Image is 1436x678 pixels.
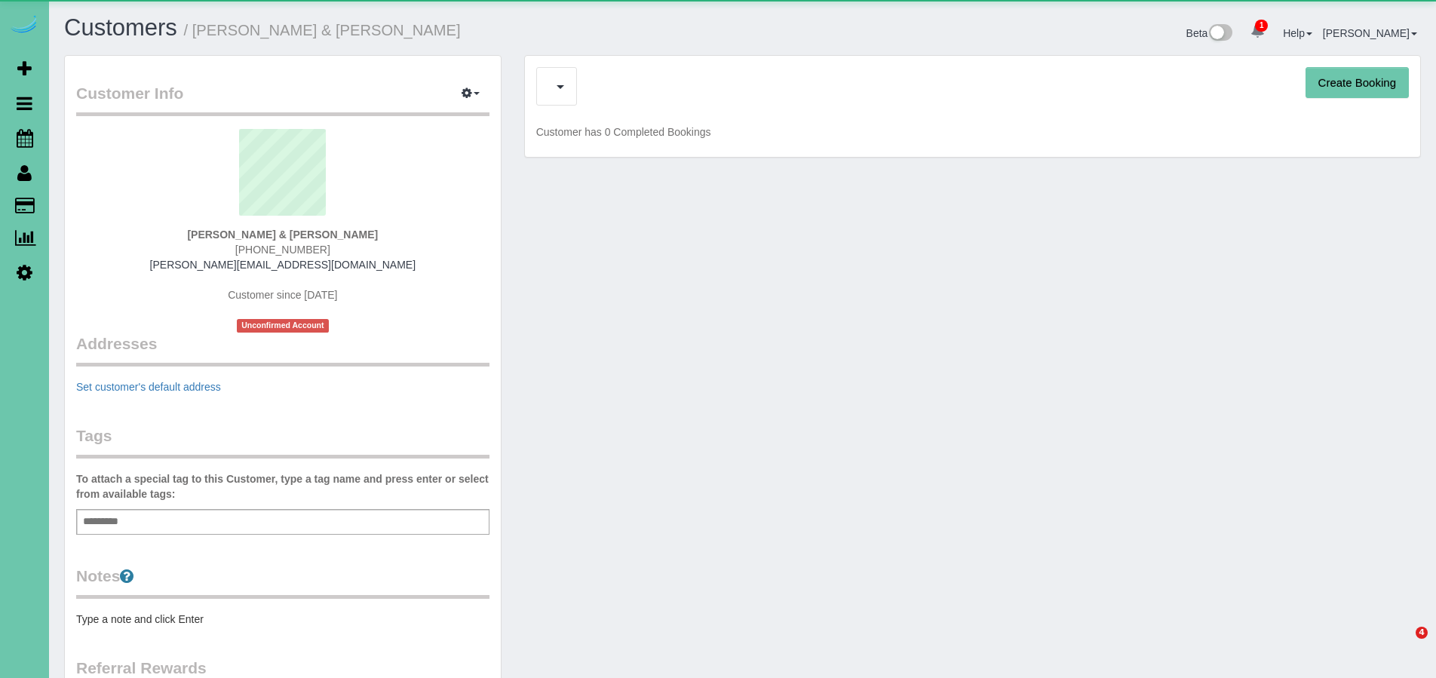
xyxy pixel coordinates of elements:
a: Set customer's default address [76,381,221,393]
strong: [PERSON_NAME] & [PERSON_NAME] [187,229,378,241]
legend: Notes [76,565,489,599]
legend: Customer Info [76,82,489,116]
span: 4 [1416,627,1428,639]
img: Automaid Logo [9,15,39,36]
legend: Tags [76,425,489,459]
iframe: Intercom live chat [1385,627,1421,663]
a: Customers [64,14,177,41]
span: 1 [1255,20,1268,32]
label: To attach a special tag to this Customer, type a tag name and press enter or select from availabl... [76,471,489,502]
pre: Type a note and click Enter [76,612,489,627]
a: [PERSON_NAME] [1323,27,1417,39]
img: New interface [1207,24,1232,44]
span: Customer since [DATE] [228,289,337,301]
a: Help [1283,27,1312,39]
a: Beta [1186,27,1233,39]
small: / [PERSON_NAME] & [PERSON_NAME] [184,22,461,38]
span: [PHONE_NUMBER] [235,244,330,256]
a: 1 [1243,15,1272,48]
span: Unconfirmed Account [237,319,329,332]
button: Create Booking [1306,67,1409,99]
a: [PERSON_NAME][EMAIL_ADDRESS][DOMAIN_NAME] [150,259,416,271]
p: Customer has 0 Completed Bookings [536,124,1409,140]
